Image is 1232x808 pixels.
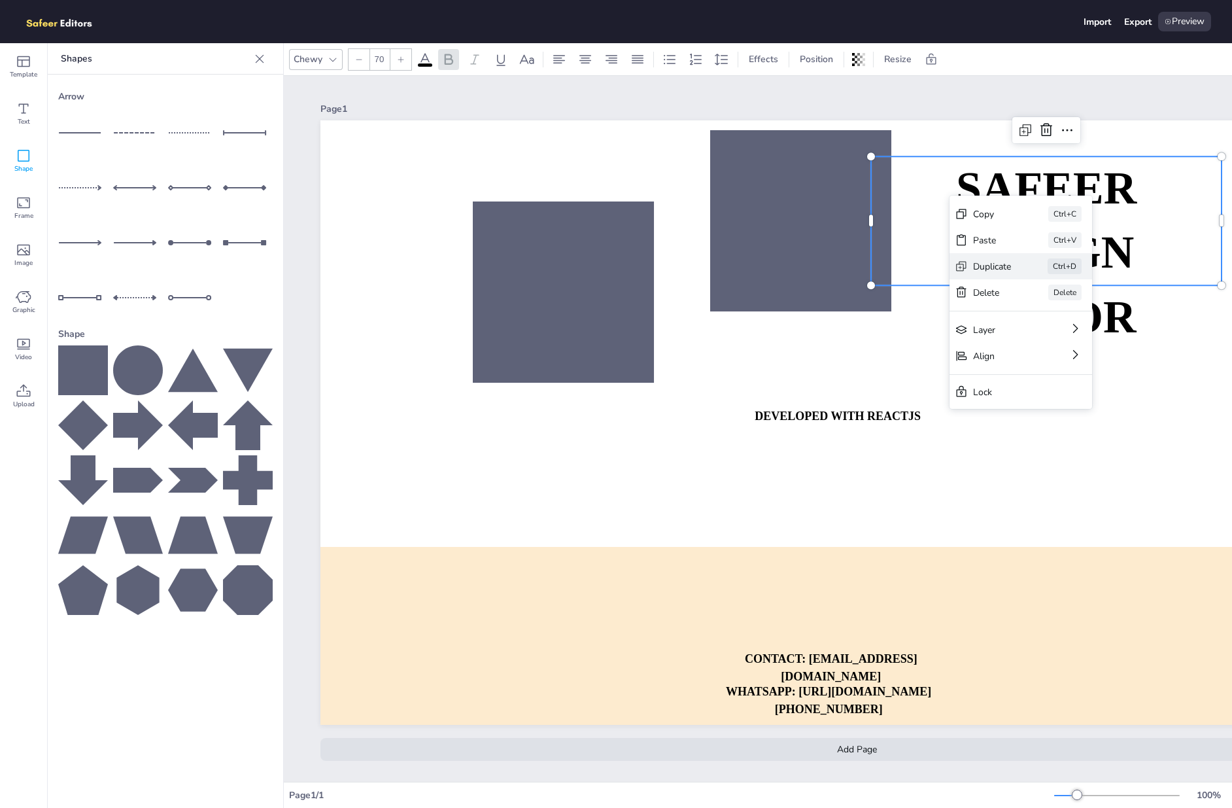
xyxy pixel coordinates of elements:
[1193,789,1224,801] div: 100 %
[14,211,33,221] span: Frame
[746,53,781,65] span: Effects
[1084,16,1111,28] div: Import
[10,69,37,80] span: Template
[1158,12,1211,31] div: Preview
[1048,285,1082,300] div: Delete
[956,163,1137,213] strong: SAFEER
[18,116,30,127] span: Text
[973,208,1012,220] div: Copy
[21,12,111,31] img: logo.png
[13,399,35,410] span: Upload
[973,260,1011,273] div: Duplicate
[973,386,1050,398] div: Lock
[1048,258,1082,274] div: Ctrl+D
[755,410,921,423] strong: DEVELOPED WITH REACTJS
[14,258,33,268] span: Image
[15,352,32,362] span: Video
[973,350,1032,362] div: Align
[61,43,249,75] p: Shapes
[973,234,1012,247] div: Paste
[289,789,1054,801] div: Page 1 / 1
[957,227,1137,342] strong: DESIGN EDITOR
[881,53,914,65] span: Resize
[291,50,325,68] div: Chewy
[320,103,1228,115] div: Page 1
[58,85,273,108] div: Arrow
[726,685,931,716] strong: WHATSAPP: [URL][DOMAIN_NAME][PHONE_NUMBER]
[1048,232,1082,248] div: Ctrl+V
[12,305,35,315] span: Graphic
[973,324,1032,336] div: Layer
[745,652,917,683] strong: CONTACT: [EMAIL_ADDRESS][DOMAIN_NAME]
[58,323,273,345] div: Shape
[14,164,33,174] span: Shape
[973,287,1012,299] div: Delete
[1048,206,1082,222] div: Ctrl+C
[1124,16,1152,28] div: Export
[797,53,836,65] span: Position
